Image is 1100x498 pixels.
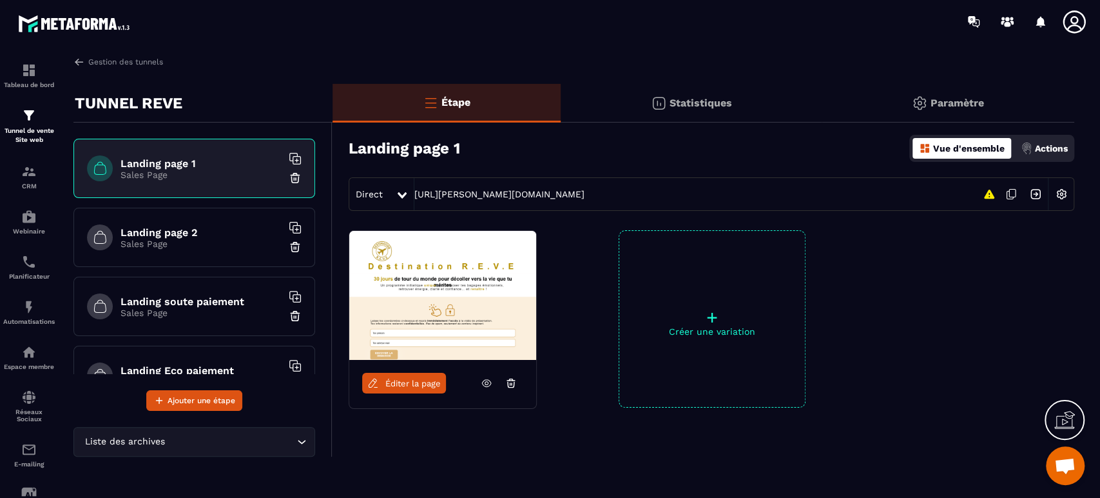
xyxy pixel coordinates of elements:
span: Ajouter une étape [168,394,235,407]
p: + [619,308,805,326]
p: Vue d'ensemble [933,143,1005,154]
a: schedulerschedulerPlanificateur [3,244,55,290]
a: automationsautomationsWebinaire [3,199,55,244]
img: bars-o.4a397970.svg [423,95,438,110]
span: Liste des archives [82,435,168,449]
span: Direct [356,189,383,199]
img: trash [289,310,302,323]
a: automationsautomationsEspace membre [3,335,55,380]
div: Search for option [73,427,315,457]
img: logo [18,12,134,35]
img: stats.20deebd0.svg [651,95,666,111]
a: automationsautomationsAutomatisations [3,290,55,335]
img: automations [21,209,37,224]
h6: Landing page 1 [121,157,282,170]
p: Webinaire [3,228,55,235]
img: arrow [73,56,85,68]
p: Sales Page [121,170,282,180]
h6: Landing Eco paiement [121,364,282,377]
img: image [349,231,536,360]
p: Sales Page [121,239,282,249]
img: formation [21,164,37,179]
p: Paramètre [931,97,984,109]
p: Planificateur [3,273,55,280]
p: Tableau de bord [3,81,55,88]
img: formation [21,63,37,78]
p: Statistiques [670,97,732,109]
img: arrow-next.bcc2205e.svg [1023,182,1048,206]
a: emailemailE-mailing [3,432,55,477]
p: TUNNEL REVE [75,90,182,116]
p: Automatisations [3,318,55,325]
p: Réseaux Sociaux [3,408,55,423]
p: Espace membre [3,363,55,370]
div: Ouvrir le chat [1046,446,1085,485]
p: Étape [441,96,470,108]
img: setting-w.858f3a88.svg [1049,182,1074,206]
a: formationformationTableau de bord [3,53,55,98]
h6: Landing page 2 [121,226,282,239]
p: Tunnel de vente Site web [3,126,55,144]
p: Actions [1035,143,1068,154]
p: E-mailing [3,461,55,468]
img: dashboard-orange.40269519.svg [919,143,931,154]
img: formation [21,108,37,123]
a: social-networksocial-networkRéseaux Sociaux [3,380,55,432]
h6: Landing soute paiement [121,295,282,308]
img: email [21,442,37,457]
button: Ajouter une étape [146,390,242,411]
h3: Landing page 1 [349,139,460,157]
a: Gestion des tunnels [73,56,163,68]
p: Créer une variation [619,326,805,337]
p: CRM [3,183,55,190]
p: Sales Page [121,308,282,318]
img: trash [289,172,302,184]
a: Éditer la page [362,373,446,393]
img: trash [289,241,302,254]
img: setting-gr.5f69749f.svg [912,95,927,111]
input: Search for option [168,435,294,449]
a: formationformationTunnel de vente Site web [3,98,55,154]
a: [URL][PERSON_NAME][DOMAIN_NAME] [414,189,584,199]
a: formationformationCRM [3,154,55,199]
img: automations [21,344,37,360]
img: automations [21,299,37,315]
img: actions.d6e523a2.png [1021,143,1032,154]
img: scheduler [21,254,37,270]
img: social-network [21,390,37,405]
span: Éditer la page [385,379,441,388]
